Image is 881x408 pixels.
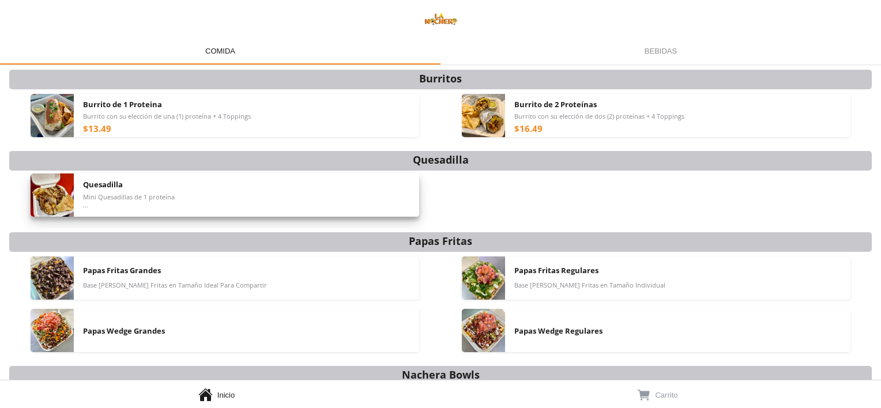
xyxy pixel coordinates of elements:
div: Quesadilla [413,152,469,167]
div: $16.49 [514,123,543,134]
span: Carrito [655,391,677,399]
span: Base [PERSON_NAME] Fritas en Tamaño Ideal Para Compartir [83,281,267,289]
span: Papas Wedge Regulares [514,326,603,336]
span: Burrito de 2 Proteínas [514,99,597,109]
span: Mini Quesadillas de 1 proteína Toppings Salen Aparte [83,193,175,209]
span: Papas Wedge Grandes [83,326,165,336]
span: Papas Fritas Grandes [83,265,161,275]
div: Papas Fritas [409,233,472,248]
div: Nachera Bowls [402,367,480,382]
span: Quesadilla [83,179,123,190]
span: Papas Fritas Regulares [514,265,598,275]
div: Burritos [419,71,462,86]
a: Carrito [440,380,881,408]
span: Burrito con su elección de dos (2) proteínas + 4 Toppings [514,112,684,120]
span: Base [PERSON_NAME] Fritas en Tamaño Individual [514,281,665,289]
span: Inicio [217,391,235,399]
span: Burrito de 1 Proteina [83,99,162,109]
button:  [637,387,651,403]
span: Burrito con su elección de una (1) proteína + 4 Toppings [83,112,251,120]
div: $13.49 [83,123,111,134]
